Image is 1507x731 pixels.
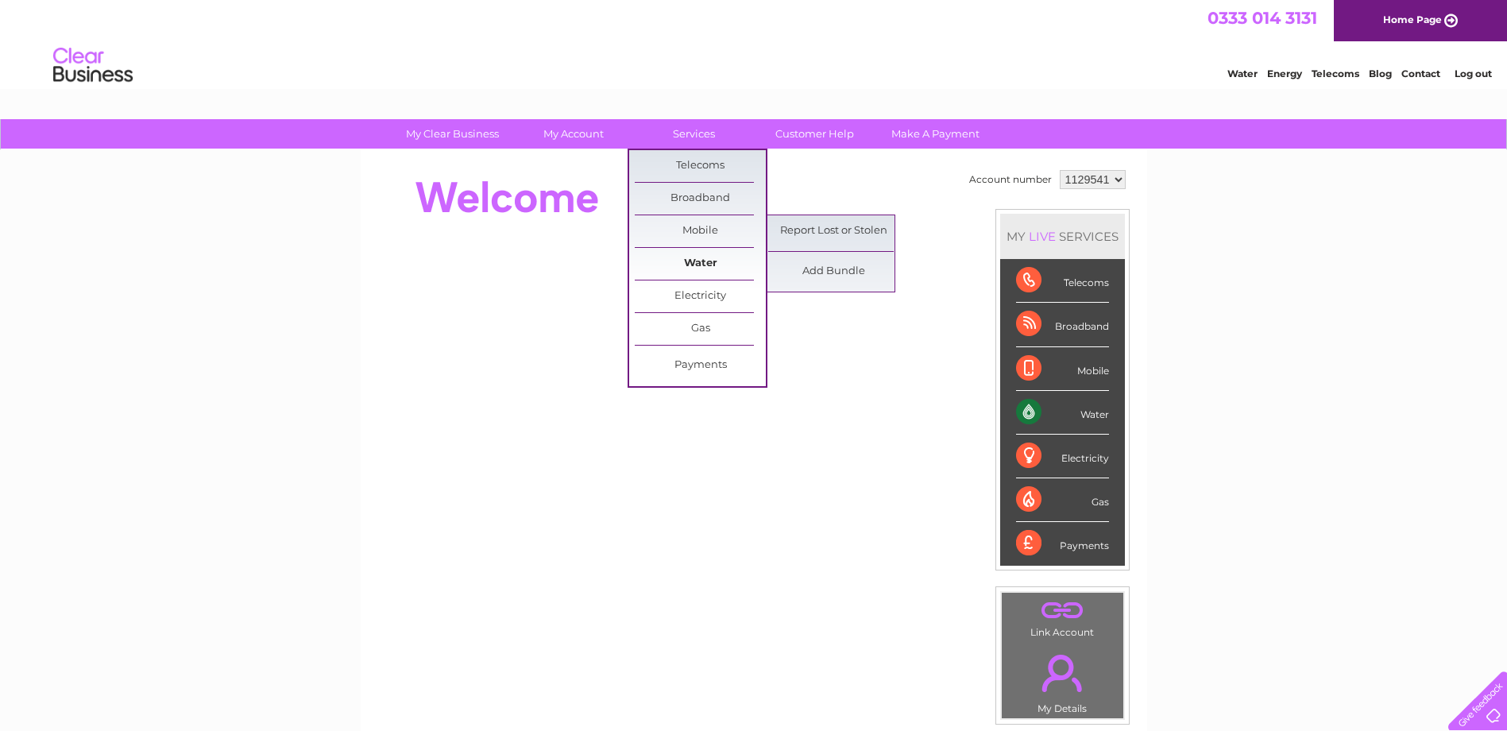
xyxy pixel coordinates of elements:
a: Electricity [635,280,766,312]
a: Report Lost or Stolen [768,215,899,247]
div: Clear Business is a trading name of Verastar Limited (registered in [GEOGRAPHIC_DATA] No. 3667643... [379,9,1130,77]
a: Water [635,248,766,280]
a: Gas [635,313,766,345]
a: Water [1227,68,1258,79]
a: Mobile [635,215,766,247]
td: My Details [1001,641,1124,719]
a: Telecoms [1312,68,1359,79]
div: MY SERVICES [1000,214,1125,259]
div: Water [1016,391,1109,435]
a: Energy [1267,68,1302,79]
a: Broadband [635,183,766,215]
div: Broadband [1016,303,1109,346]
a: Contact [1401,68,1440,79]
div: Telecoms [1016,259,1109,303]
a: Blog [1369,68,1392,79]
div: Gas [1016,478,1109,522]
div: Payments [1016,522,1109,565]
img: logo.png [52,41,133,90]
a: . [1006,597,1119,625]
a: Customer Help [749,119,880,149]
td: Link Account [1001,592,1124,642]
a: Make A Payment [870,119,1001,149]
td: Account number [965,166,1056,193]
div: LIVE [1026,229,1059,244]
a: My Account [508,119,639,149]
a: Services [628,119,759,149]
a: Log out [1455,68,1492,79]
a: My Clear Business [387,119,518,149]
a: Telecoms [635,150,766,182]
a: Payments [635,350,766,381]
div: Electricity [1016,435,1109,478]
div: Mobile [1016,347,1109,391]
a: 0333 014 3131 [1208,8,1317,28]
a: . [1006,645,1119,701]
a: Add Bundle [768,256,899,288]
